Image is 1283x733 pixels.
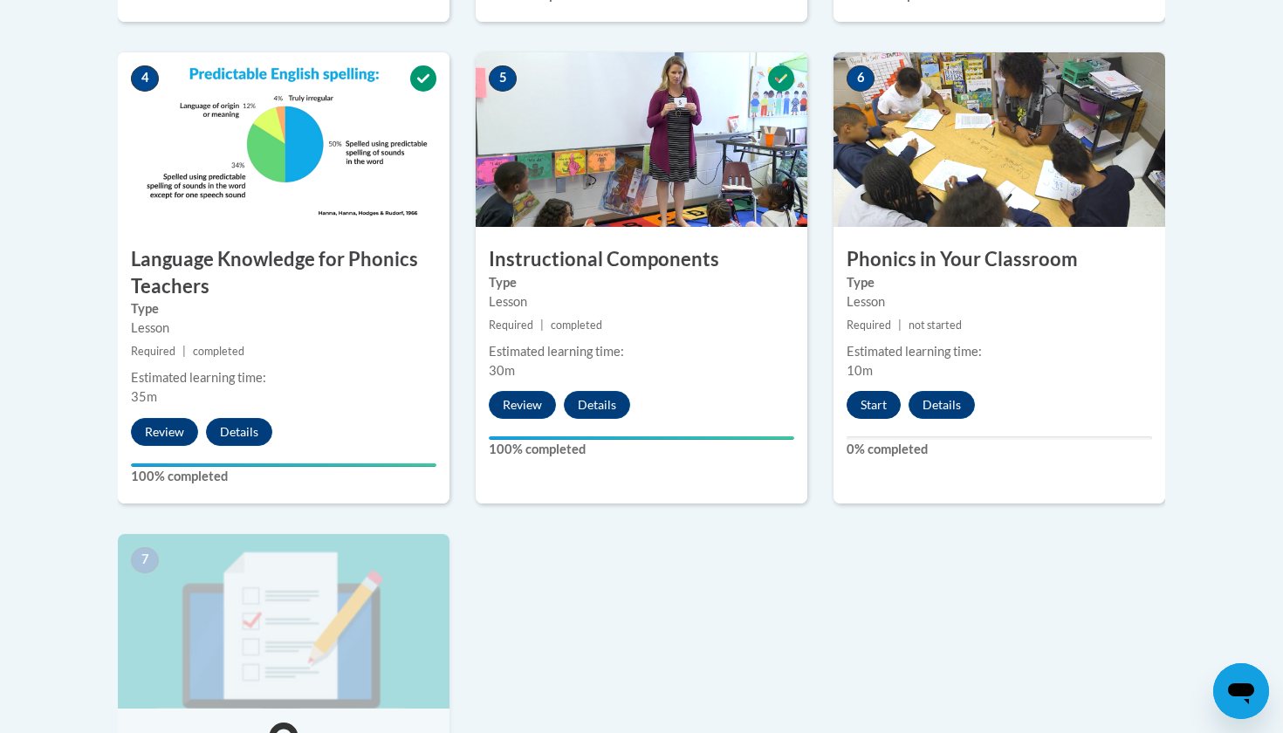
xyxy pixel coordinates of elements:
span: 7 [131,547,159,573]
img: Course Image [118,534,449,709]
button: Review [489,391,556,419]
span: Required [489,319,533,332]
button: Start [847,391,901,419]
label: 0% completed [847,440,1152,459]
img: Course Image [834,52,1165,227]
div: Lesson [131,319,436,338]
div: Your progress [131,463,436,467]
div: Your progress [489,436,794,440]
span: 6 [847,65,875,92]
span: 4 [131,65,159,92]
img: Course Image [118,52,449,227]
label: Type [131,299,436,319]
button: Details [206,418,272,446]
button: Details [564,391,630,419]
span: 35m [131,389,157,404]
div: Lesson [847,292,1152,312]
span: | [182,345,186,358]
iframe: Button to launch messaging window [1213,663,1269,719]
h3: Language Knowledge for Phonics Teachers [118,246,449,300]
label: Type [847,273,1152,292]
span: | [898,319,902,332]
img: Course Image [476,52,807,227]
h3: Instructional Components [476,246,807,273]
span: Required [131,345,175,358]
button: Details [909,391,975,419]
button: Review [131,418,198,446]
div: Lesson [489,292,794,312]
div: Estimated learning time: [847,342,1152,361]
span: 5 [489,65,517,92]
span: not started [909,319,962,332]
div: Estimated learning time: [131,368,436,387]
h3: Phonics in Your Classroom [834,246,1165,273]
span: completed [193,345,244,358]
label: Type [489,273,794,292]
label: 100% completed [489,440,794,459]
label: 100% completed [131,467,436,486]
div: Estimated learning time: [489,342,794,361]
span: completed [551,319,602,332]
span: | [540,319,544,332]
span: 10m [847,363,873,378]
span: 30m [489,363,515,378]
span: Required [847,319,891,332]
